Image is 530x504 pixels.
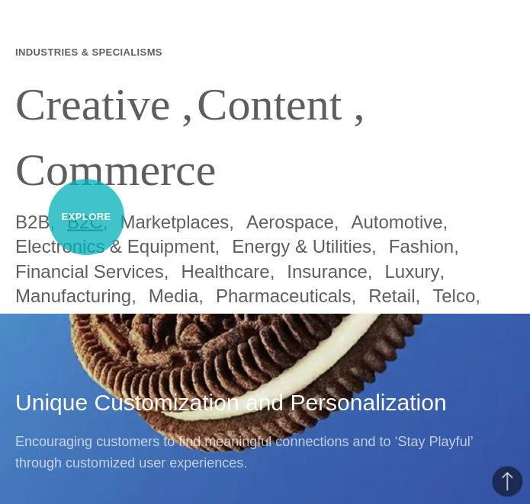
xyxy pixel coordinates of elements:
a: Commerce [15,145,216,195]
a: Aerospace [246,211,334,231]
a: Financial Services [15,260,164,281]
a: Insurance [287,260,367,281]
a: Fashion [389,236,454,257]
a: Energy & Utilities [232,236,371,257]
a: Creative [15,79,170,129]
a: Luxury [384,260,439,281]
a: Telco [432,285,475,305]
a: Media [149,285,198,305]
a: B2C [67,211,103,231]
h2: Unique Customization and Personalization [15,388,515,418]
a: B2B [15,211,50,231]
span: , [353,79,365,129]
a: Manufacturing [15,285,131,305]
a: Electronics & Equipment [15,236,214,257]
a: Marketplaces [120,211,229,231]
a: Retail [368,285,415,305]
a: Healthcare [181,260,269,281]
a: Travel & Hospitality [15,309,172,330]
p: Encouraging customers to find meaningful connections and to ‘Stay Playful’ through customized use... [15,431,515,474]
span: , [181,79,193,129]
button: Back to Top [492,466,522,496]
a: Pharmaceuticals [216,285,351,305]
div: Industries & Specialisms [15,45,162,60]
a: Automotive [351,211,442,231]
a: Content [197,79,342,129]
